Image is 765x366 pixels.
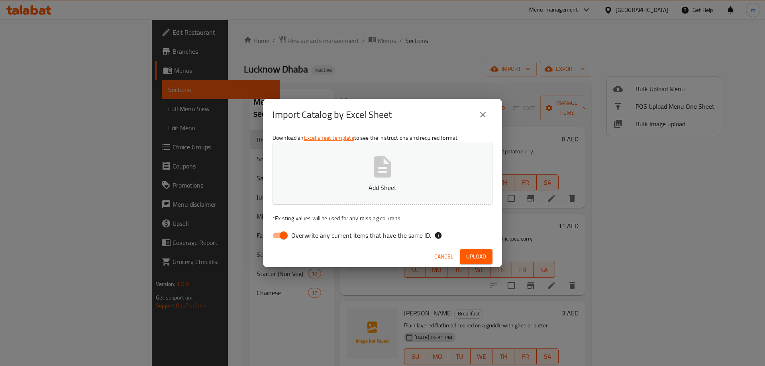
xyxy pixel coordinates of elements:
svg: If the overwrite option isn't selected, then the items that match an existing ID will be ignored ... [434,231,442,239]
p: Add Sheet [285,183,480,192]
button: Upload [460,249,492,264]
span: Upload [466,252,486,262]
h2: Import Catalog by Excel Sheet [273,108,392,121]
button: close [473,105,492,124]
a: Excel sheet template [304,133,354,143]
div: Download an to see the instructions and required format. [263,131,502,246]
p: Existing values will be used for any missing columns. [273,214,492,222]
span: Cancel [434,252,453,262]
button: Add Sheet [273,142,492,205]
span: Overwrite any current items that have the same ID. [291,231,431,240]
button: Cancel [431,249,457,264]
